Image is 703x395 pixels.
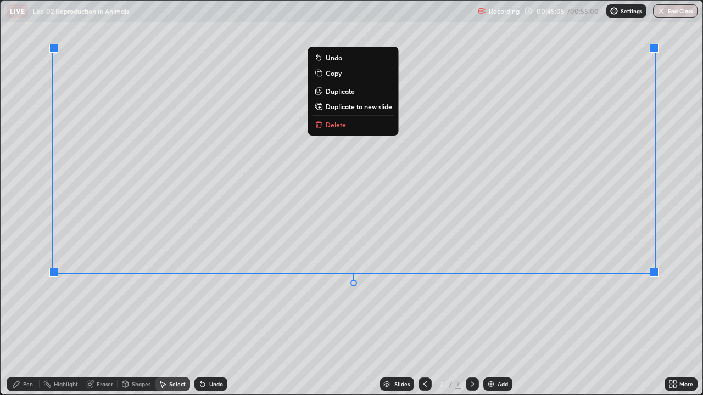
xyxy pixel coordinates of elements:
[313,118,394,131] button: Delete
[498,381,508,387] div: Add
[653,4,698,18] button: End Class
[436,381,447,387] div: 7
[326,53,342,62] p: Undo
[23,381,33,387] div: Pen
[10,7,25,15] p: LIVE
[489,7,520,15] p: Recording
[326,102,392,111] p: Duplicate to new slide
[313,84,394,98] button: Duplicate
[313,51,394,64] button: Undo
[313,100,394,113] button: Duplicate to new slide
[326,69,342,77] p: Copy
[97,381,113,387] div: Eraser
[449,381,453,387] div: /
[326,120,346,129] p: Delete
[54,381,78,387] div: Highlight
[169,381,186,387] div: Select
[394,381,410,387] div: Slides
[313,66,394,80] button: Copy
[32,7,129,15] p: Lec-02 Reproduction in Animals
[621,8,642,14] p: Settings
[455,379,461,389] div: 7
[657,7,666,15] img: end-class-cross
[679,381,693,387] div: More
[326,87,355,95] p: Duplicate
[209,381,223,387] div: Undo
[478,7,487,15] img: recording.375f2c34.svg
[132,381,150,387] div: Shapes
[487,380,495,388] img: add-slide-button
[610,7,618,15] img: class-settings-icons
